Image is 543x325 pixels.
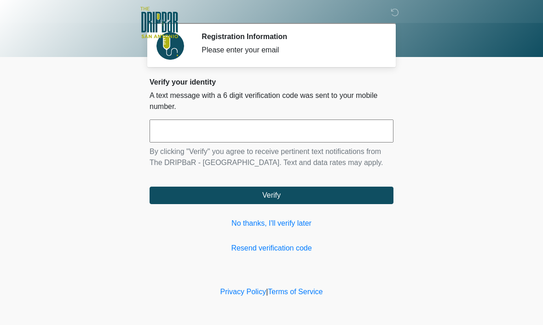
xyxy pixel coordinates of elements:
button: Verify [150,187,393,204]
img: The DRIPBaR - San Antonio Fossil Creek Logo [140,7,178,39]
img: Agent Avatar [156,32,184,60]
a: Terms of Service [268,288,323,296]
div: Please enter your email [202,45,380,56]
h2: Verify your identity [150,78,393,86]
p: A text message with a 6 digit verification code was sent to your mobile number. [150,90,393,112]
p: By clicking "Verify" you agree to receive pertinent text notifications from The DRIPBaR - [GEOGRA... [150,146,393,168]
a: No thanks, I'll verify later [150,218,393,229]
a: Resend verification code [150,243,393,254]
a: | [266,288,268,296]
a: Privacy Policy [220,288,266,296]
